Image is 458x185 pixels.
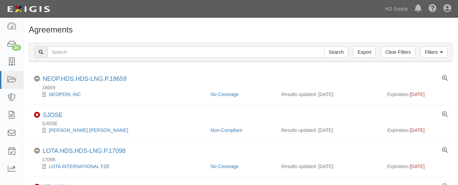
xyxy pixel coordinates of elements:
[5,3,52,15] img: logo-5460c22ac91f19d4615b14bd174203de0afe785f0fc80cf4dbbc73dc1793850b.png
[353,46,376,58] a: Export
[43,112,63,118] a: SJOSE
[381,46,415,58] a: Clear Filters
[34,76,40,82] i: No Coverage
[281,91,377,98] div: Results updated: [DATE]
[34,84,453,91] div: 18659
[34,91,205,98] div: NEOPERL INC
[420,46,447,58] a: Filters
[387,127,448,134] div: Expiration:
[49,164,109,169] a: LOTA INTERNATIONAL FZE
[410,164,425,169] span: [DATE]
[410,128,425,133] span: [DATE]
[442,147,448,154] a: View results summary
[47,46,325,58] input: Search
[382,2,411,16] a: HD Supply
[29,25,453,34] h1: Agreements
[324,46,348,58] input: Search
[43,147,125,154] a: LOTA.HDS.HDS-LNG.P.17098
[34,120,453,127] div: SJOSE
[49,128,128,133] a: [PERSON_NAME] [PERSON_NAME]
[429,5,437,13] i: Help Center - Complianz
[43,75,126,82] a: NEOP.HDS.HDS-LNG.P.18659
[211,128,242,133] a: Non-Compliant
[34,112,40,118] i: Non-Compliant
[34,163,205,170] div: LOTA INTERNATIONAL FZE
[442,75,448,82] a: View results summary
[281,163,377,170] div: Results updated: [DATE]
[34,127,205,134] div: JOSE GERARDO SANCHEZ TORRES
[43,75,126,83] div: NEOP.HDS.HDS-LNG.P.18659
[12,45,21,51] div: 20
[387,163,448,170] div: Expiration:
[34,156,453,163] div: 17098
[211,164,239,169] a: No Coverage
[281,127,377,134] div: Results updated: [DATE]
[442,112,448,118] a: View results summary
[410,92,425,97] span: [DATE]
[34,148,40,154] i: No Coverage
[49,92,81,97] a: NEOPERL INC
[211,92,239,97] a: No Coverage
[387,91,448,98] div: Expiration:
